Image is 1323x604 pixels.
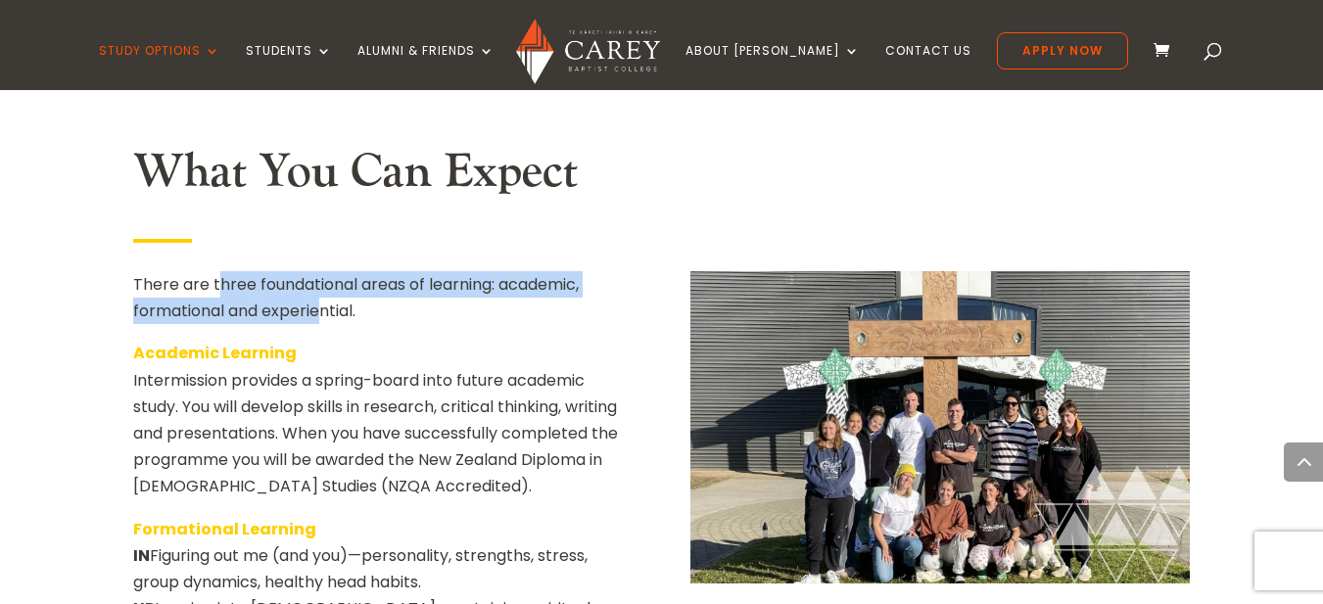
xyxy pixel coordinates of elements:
[516,19,660,84] img: Carey Baptist College
[133,144,1191,210] h2: What You Can Expect
[685,44,860,90] a: About [PERSON_NAME]
[133,340,633,515] p: Intermission provides a spring-board into future academic study. You will develop skills in resea...
[885,44,971,90] a: Contact Us
[133,518,316,540] strong: Formational Learning
[133,544,150,567] strong: IN
[997,32,1128,70] a: Apply Now
[690,271,1190,583] img: Intermission at EC2024
[99,44,220,90] a: Study Options
[133,342,297,364] strong: Academic Learning
[357,44,495,90] a: Alumni & Friends
[246,44,332,90] a: Students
